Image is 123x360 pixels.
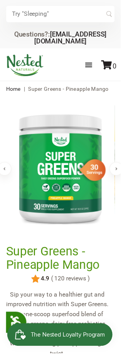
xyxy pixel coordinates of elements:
iframe: Button to open loyalty program pop-up [7,329,115,352]
a: 0 [103,63,118,71]
a: Home [6,87,21,93]
span: Super Greens - Pineapple Mango [29,87,111,93]
span: 4.9 [41,280,50,287]
img: star.svg [32,280,41,289]
span: ( 120 reviews ) [50,280,91,287]
img: Nested Naturals [6,55,45,78]
a: [EMAIL_ADDRESS][DOMAIN_NAME] [35,31,109,46]
img: sg-servings-30.png [77,160,108,187]
input: Try "Sleeping" [6,6,117,23]
img: Super Greens - Pineapple Mango [6,107,117,235]
nav: breadcrumbs [6,83,117,98]
h1: Super Greens - Pineapple Mango [6,249,113,277]
span: 0 [115,63,118,71]
span: | [22,87,27,93]
div: Questions?: [6,32,117,45]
